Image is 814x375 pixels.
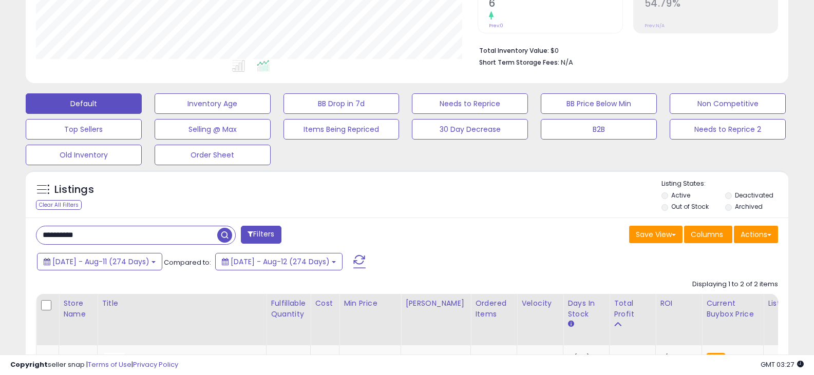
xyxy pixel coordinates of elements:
[241,226,281,244] button: Filters
[735,191,773,200] label: Deactivated
[26,119,142,140] button: Top Sellers
[26,145,142,165] button: Old Inventory
[231,256,330,267] span: [DATE] - Aug-12 (274 Days)
[475,298,513,320] div: Ordered Items
[412,119,528,140] button: 30 Day Decrease
[541,93,657,114] button: BB Price Below Min
[283,93,400,114] button: BB Drop in 7d
[344,298,396,309] div: Min Price
[133,360,178,369] a: Privacy Policy
[567,298,605,320] div: Days In Stock
[541,119,657,140] button: B2B
[629,226,683,243] button: Save View
[283,119,400,140] button: Items Being Repriced
[37,253,162,270] button: [DATE] - Aug-11 (274 Days)
[63,298,93,320] div: Store Name
[671,202,709,211] label: Out of Stock
[489,23,503,29] small: Prev: 0
[670,119,786,140] button: Needs to Reprice 2
[661,179,788,189] p: Listing States:
[660,298,697,309] div: ROI
[645,23,665,29] small: Prev: N/A
[52,256,149,267] span: [DATE] - Aug-11 (274 Days)
[88,360,131,369] a: Terms of Use
[479,58,559,67] b: Short Term Storage Fees:
[36,200,82,210] div: Clear All Filters
[155,119,271,140] button: Selling @ Max
[692,280,778,289] div: Displaying 1 to 2 of 2 items
[735,202,763,211] label: Archived
[271,298,306,320] div: Fulfillable Quantity
[315,298,335,309] div: Cost
[691,229,723,240] span: Columns
[54,183,94,197] h5: Listings
[614,298,651,320] div: Total Profit
[405,298,466,309] div: [PERSON_NAME]
[734,226,778,243] button: Actions
[10,360,48,369] strong: Copyright
[521,298,559,309] div: Velocity
[670,93,786,114] button: Non Competitive
[215,253,343,270] button: [DATE] - Aug-12 (274 Days)
[567,320,574,329] small: Days In Stock.
[10,360,178,370] div: seller snap | |
[671,191,690,200] label: Active
[561,57,573,67] span: N/A
[479,46,549,55] b: Total Inventory Value:
[479,44,770,56] li: $0
[164,258,211,267] span: Compared to:
[684,226,732,243] button: Columns
[761,360,804,369] span: 2025-08-12 03:27 GMT
[412,93,528,114] button: Needs to Reprice
[155,145,271,165] button: Order Sheet
[706,298,759,320] div: Current Buybox Price
[155,93,271,114] button: Inventory Age
[102,298,262,309] div: Title
[26,93,142,114] button: Default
